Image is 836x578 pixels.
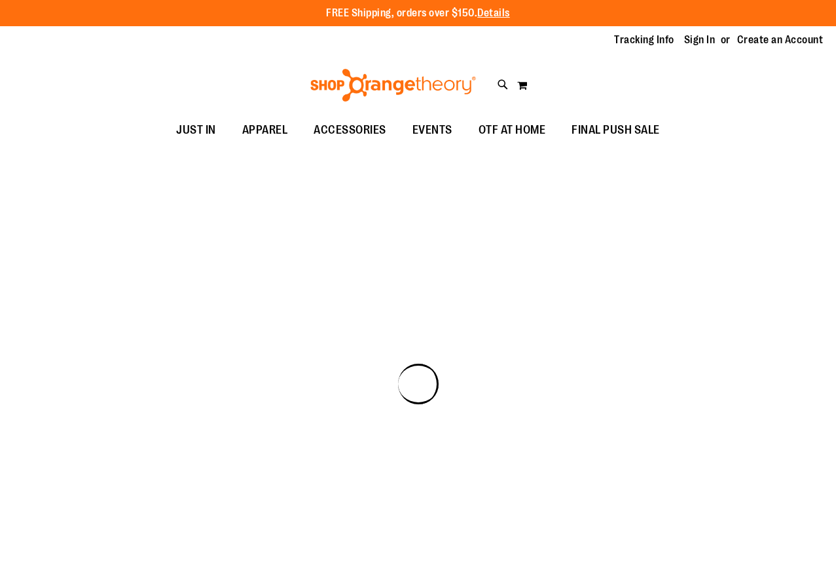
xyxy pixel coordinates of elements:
[399,115,465,145] a: EVENTS
[308,69,478,102] img: Shop Orangetheory
[558,115,673,145] a: FINAL PUSH SALE
[242,115,288,145] span: APPAREL
[326,6,510,21] p: FREE Shipping, orders over $150.
[465,115,559,145] a: OTF AT HOME
[614,33,674,47] a: Tracking Info
[737,33,824,47] a: Create an Account
[176,115,216,145] span: JUST IN
[684,33,716,47] a: Sign In
[477,7,510,19] a: Details
[412,115,452,145] span: EVENTS
[314,115,386,145] span: ACCESSORIES
[300,115,399,145] a: ACCESSORIES
[479,115,546,145] span: OTF AT HOME
[229,115,301,145] a: APPAREL
[163,115,229,145] a: JUST IN
[572,115,660,145] span: FINAL PUSH SALE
